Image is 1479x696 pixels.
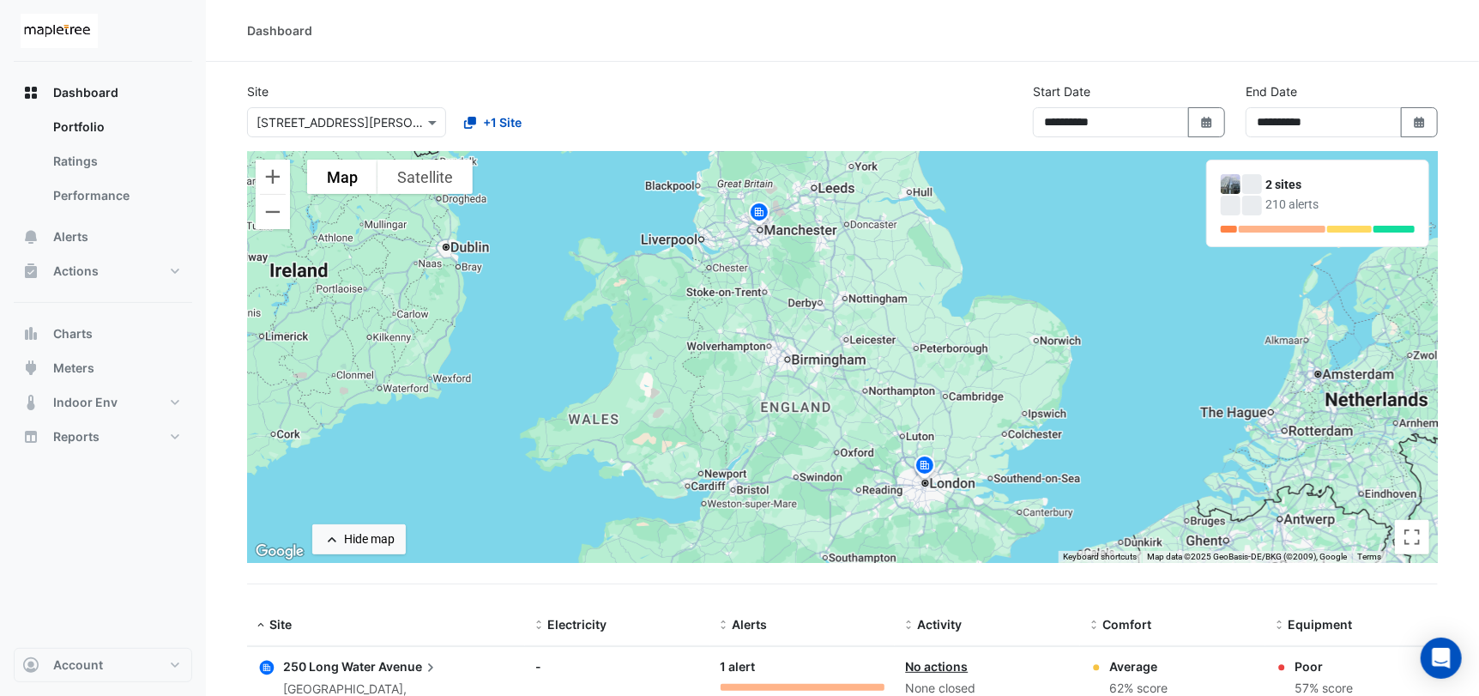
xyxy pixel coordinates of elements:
[905,659,968,674] a: No actions
[1421,638,1462,679] div: Open Intercom Messenger
[1395,520,1429,554] button: Toggle fullscreen view
[14,351,192,385] button: Meters
[53,428,100,445] span: Reports
[312,524,406,554] button: Hide map
[1102,617,1151,632] span: Comfort
[22,84,39,101] app-icon: Dashboard
[547,617,607,632] span: Electricity
[1063,551,1137,563] button: Keyboard shortcuts
[721,657,885,677] div: 1 alert
[483,113,522,131] span: +1 Site
[453,107,533,137] button: +1 Site
[53,360,94,377] span: Meters
[1199,115,1215,130] fa-icon: Select Date
[14,317,192,351] button: Charts
[14,76,192,110] button: Dashboard
[53,657,103,674] span: Account
[1147,552,1347,561] span: Map data ©2025 GeoBasis-DE/BKG (©2009), Google
[39,110,192,144] a: Portfolio
[14,420,192,454] button: Reports
[1265,196,1415,214] div: 210 alerts
[377,160,473,194] button: Show satellite imagery
[22,263,39,280] app-icon: Actions
[21,14,98,48] img: Company Logo
[1109,657,1168,675] div: Average
[256,195,290,229] button: Zoom out
[269,617,292,632] span: Site
[746,200,773,230] img: site-pin.svg
[733,617,768,632] span: Alerts
[14,110,192,220] div: Dashboard
[53,84,118,101] span: Dashboard
[911,453,939,483] img: site-pin.svg
[1357,552,1381,561] a: Terms (opens in new tab)
[53,228,88,245] span: Alerts
[1412,115,1428,130] fa-icon: Select Date
[251,541,308,563] a: Open this area in Google Maps (opens a new window)
[53,394,118,411] span: Indoor Env
[22,228,39,245] app-icon: Alerts
[22,428,39,445] app-icon: Reports
[1288,617,1352,632] span: Equipment
[22,325,39,342] app-icon: Charts
[251,541,308,563] img: Google
[1295,657,1353,675] div: Poor
[39,144,192,179] a: Ratings
[22,360,39,377] app-icon: Meters
[917,617,962,632] span: Activity
[256,160,290,194] button: Zoom in
[1246,82,1297,100] label: End Date
[1033,82,1090,100] label: Start Date
[283,659,376,674] span: 250 Long Water
[247,82,269,100] label: Site
[1221,174,1241,194] img: 3 Hardman Street
[53,263,99,280] span: Actions
[535,657,700,675] div: -
[14,648,192,682] button: Account
[247,21,312,39] div: Dashboard
[344,530,395,548] div: Hide map
[22,394,39,411] app-icon: Indoor Env
[1265,176,1415,194] div: 2 sites
[53,325,93,342] span: Charts
[39,179,192,213] a: Performance
[378,657,439,676] span: Avenue
[14,254,192,288] button: Actions
[307,160,377,194] button: Show street map
[14,220,192,254] button: Alerts
[14,385,192,420] button: Indoor Env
